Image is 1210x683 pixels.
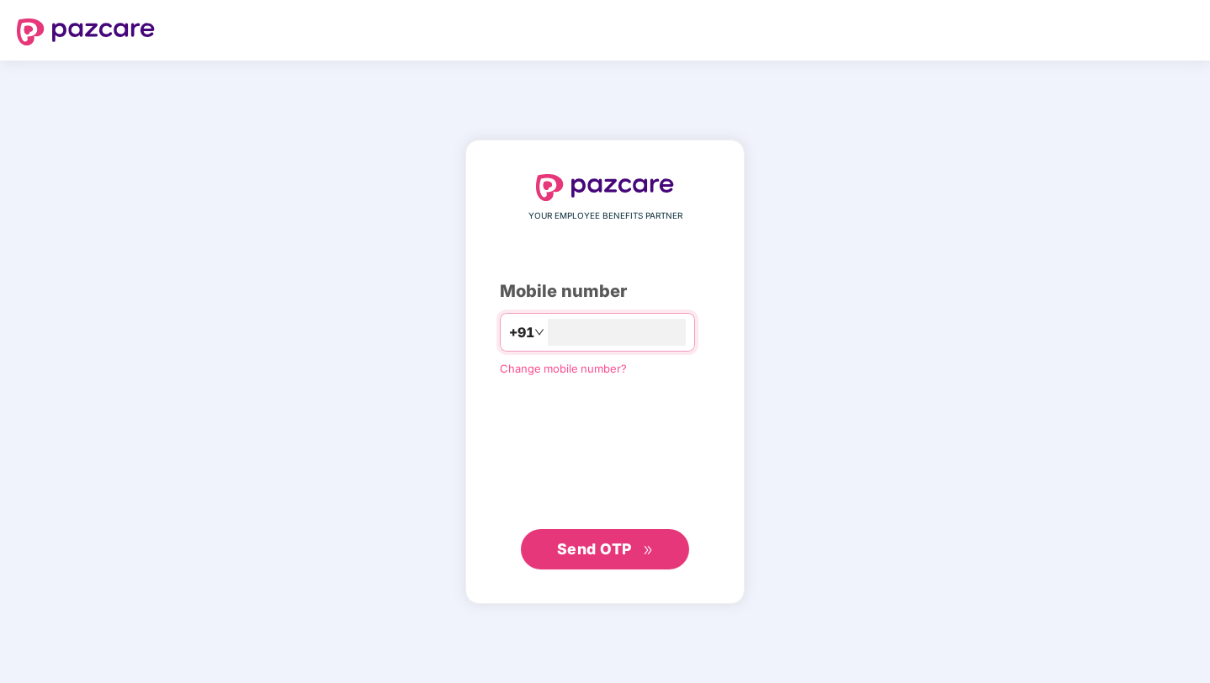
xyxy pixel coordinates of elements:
[500,362,627,375] a: Change mobile number?
[521,529,689,569] button: Send OTPdouble-right
[17,19,155,45] img: logo
[509,322,534,343] span: +91
[500,278,710,304] div: Mobile number
[528,209,682,223] span: YOUR EMPLOYEE BENEFITS PARTNER
[534,327,544,337] span: down
[643,545,654,556] span: double-right
[536,174,674,201] img: logo
[557,540,632,558] span: Send OTP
